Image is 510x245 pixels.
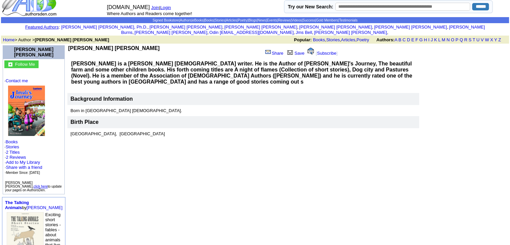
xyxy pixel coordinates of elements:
font: · · [5,150,42,175]
a: [PERSON_NAME] [PERSON_NAME], Ph.D. [61,24,148,30]
a: J [431,37,433,42]
font: [ [316,51,317,56]
font: ] [336,51,338,56]
font: Birth Place [70,119,99,125]
a: 2 Reviews [6,155,26,160]
a: Success [302,18,315,22]
font: i [448,26,449,29]
a: Gold Members [316,18,338,22]
a: V [481,37,484,42]
a: Signed Bookstore [153,18,179,22]
a: Share with a friend [6,165,42,170]
a: [PERSON_NAME] Burns [121,24,485,35]
a: Add to My Library [6,160,40,165]
b: Background Information [70,96,133,102]
font: : [25,24,60,30]
span: | | | | | | | | | | | | | | [153,18,357,22]
a: click here [34,185,48,188]
b: [PERSON_NAME] [PERSON_NAME] [68,45,160,51]
font: · · · [4,78,63,175]
a: Poetry [356,37,369,42]
a: T [472,37,475,42]
a: Videos [291,18,301,22]
a: [PERSON_NAME] [26,205,62,210]
a: D [407,37,410,42]
a: G [419,37,422,42]
a: U [476,37,479,42]
a: News [258,18,266,22]
a: Odin [EMAIL_ADDRESS][DOMAIN_NAME] [209,30,293,35]
a: Subscribe [317,51,336,56]
a: Books [6,139,18,144]
a: Reviews [278,18,291,22]
a: Articles [226,18,237,22]
a: Stories [6,144,19,149]
a: [PERSON_NAME] [PERSON_NAME] [150,24,222,30]
a: M [442,37,445,42]
a: [PERSON_NAME] [PERSON_NAME] [299,24,372,30]
img: library.gif [286,49,294,55]
b: [PERSON_NAME] [PERSON_NAME] [35,37,109,42]
a: R [464,37,467,42]
a: [PERSON_NAME] [PERSON_NAME] [14,47,53,57]
img: 33477.jpg [8,86,45,136]
a: L [438,37,441,42]
a: Stories [215,18,225,22]
img: alert.gif [307,48,314,55]
font: Born in [GEOGRAPHIC_DATA] [DEMOGRAPHIC_DATA]. [70,108,182,113]
a: eBooks [192,18,204,22]
a: [PERSON_NAME] [PERSON_NAME] [134,30,207,35]
a: The Talking Animals [5,200,29,210]
a: Join [151,5,159,10]
a: 2 Titles [6,150,20,155]
a: N [447,37,450,42]
a: A [395,37,397,42]
a: B [398,37,401,42]
font: > Author > [3,37,109,42]
font: [GEOGRAPHIC_DATA], [GEOGRAPHIC_DATA] [70,131,165,136]
a: Share [265,51,283,56]
a: Contact me [6,78,28,83]
a: E [411,37,414,42]
a: Blogs [248,18,257,22]
font: [DOMAIN_NAME] [107,4,150,10]
a: Authors [180,18,191,22]
b: Popular: [294,37,312,42]
a: K [434,37,437,42]
a: S [468,37,471,42]
a: Stories [326,37,340,42]
a: I [428,37,430,42]
a: [PERSON_NAME] [PERSON_NAME] [224,24,297,30]
a: Jms Bell [296,30,312,35]
a: Save [286,51,304,56]
iframe: fb:like Facebook Social Plugin [68,51,219,58]
font: [PERSON_NAME] [PERSON_NAME], to update your pages on AuthorsDen. [5,181,62,192]
a: Featured Authors [25,24,59,30]
b: [PERSON_NAME] is a [PERSON_NAME] [DEMOGRAPHIC_DATA] writer. He is the Author of [PERSON_NAME]'s J... [71,61,412,85]
a: H [424,37,427,42]
a: O [451,37,454,42]
a: F [415,37,418,42]
a: Books [313,37,325,42]
font: i [388,31,389,35]
img: gc.jpg [8,62,12,66]
a: Books [205,18,214,22]
a: X [490,37,493,42]
a: Home [3,37,15,42]
a: Events [267,18,277,22]
a: [PERSON_NAME] [PERSON_NAME] [374,24,447,30]
a: C [402,37,405,42]
font: , , , [294,37,507,42]
a: Q [459,37,463,42]
font: | [159,5,173,10]
label: Try our New Search: [288,4,333,9]
font: Follow Me [15,62,35,67]
a: Y [494,37,497,42]
img: share_page.gif [265,49,271,55]
a: Testimonials [339,18,357,22]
